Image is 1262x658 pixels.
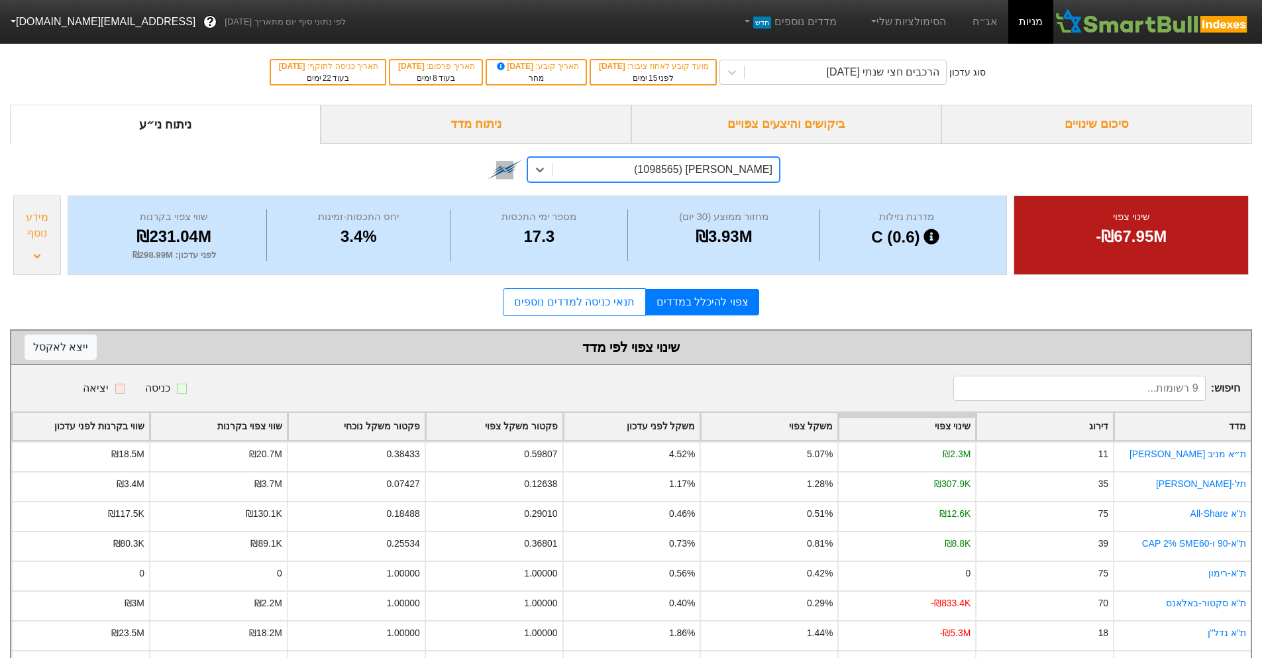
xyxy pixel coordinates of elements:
div: 0.38433 [386,447,419,461]
div: שווי צפוי בקרנות [85,209,263,225]
div: ₪130.1K [246,507,282,521]
div: ₪117.5K [108,507,144,521]
div: 70 [1098,596,1108,610]
div: בעוד ימים [397,72,475,84]
div: ₪18.5M [111,447,144,461]
span: [DATE] [599,62,627,71]
div: 0.07427 [386,477,419,491]
div: 17.3 [454,225,624,248]
div: Toggle SortBy [564,413,700,440]
a: ת''א נדל''ן [1208,628,1246,638]
div: -₪67.95M [1031,225,1232,248]
div: 5.07% [807,447,833,461]
div: 75 [1098,507,1108,521]
a: ת"א-90 ו-CAP 2% SME60 [1142,538,1246,549]
div: 0.59807 [524,447,557,461]
span: [DATE] [279,62,307,71]
div: 1.00000 [524,567,557,580]
div: תאריך כניסה לתוקף : [278,60,378,72]
div: Toggle SortBy [426,413,562,440]
div: 1.86% [669,626,695,640]
div: שינוי צפוי לפי מדד [25,337,1237,357]
div: 0.18488 [386,507,419,521]
div: מידע נוסף [17,209,57,241]
a: ת''א-רימון [1208,568,1246,578]
div: Toggle SortBy [839,413,975,440]
div: 1.00000 [386,626,419,640]
div: C (0.6) [823,225,990,250]
div: ניתוח מדד [321,105,631,144]
div: ₪231.04M [85,225,263,248]
div: 35 [1098,477,1108,491]
div: מדרגת נזילות [823,209,990,225]
div: 0.51% [807,507,833,521]
a: צפוי להיכלל במדדים [646,289,759,315]
div: יציאה [83,380,109,396]
input: 9 רשומות... [953,376,1206,401]
div: 0.42% [807,567,833,580]
div: ₪3.93M [631,225,816,248]
div: 1.17% [669,477,695,491]
div: ₪80.3K [113,537,144,551]
div: Toggle SortBy [288,413,425,440]
div: 1.00000 [524,596,557,610]
a: ת״א מניב [PERSON_NAME] [1130,449,1246,459]
div: 0.81% [807,537,833,551]
div: 0.12638 [524,477,557,491]
div: סיכום שינויים [941,105,1252,144]
div: כניסה [145,380,170,396]
span: 22 [323,74,331,83]
div: 0 [139,567,144,580]
div: -₪833.4K [931,596,971,610]
div: הרכבים חצי שנתי [DATE] [827,64,940,80]
div: 11 [1098,447,1108,461]
span: מחר [529,74,544,83]
div: יחס התכסות-זמינות [270,209,447,225]
div: 1.28% [807,477,833,491]
div: ₪3.4M [117,477,144,491]
div: 0.46% [669,507,695,521]
a: תנאי כניסה למדדים נוספים [503,288,645,316]
div: Toggle SortBy [1114,413,1251,440]
div: -₪5.3M [940,626,971,640]
div: 18 [1098,626,1108,640]
div: [PERSON_NAME] (1098565) [634,162,772,178]
span: [DATE] [398,62,427,71]
div: 0 [965,567,971,580]
div: ₪3.7M [254,477,282,491]
a: הסימולציות שלי [863,9,952,35]
div: ביקושים והיצעים צפויים [631,105,942,144]
div: 0 [277,567,282,580]
a: ת''א All-Share [1190,508,1246,519]
div: 1.00000 [524,626,557,640]
div: Toggle SortBy [150,413,287,440]
div: ₪89.1K [250,537,282,551]
div: 0.73% [669,537,695,551]
span: לפי נתוני סוף יום מתאריך [DATE] [225,15,346,28]
div: לפני ימים [598,72,709,84]
div: מועד קובע לאחוז ציבור : [598,60,709,72]
div: Toggle SortBy [976,413,1113,440]
div: ₪2.3M [943,447,971,461]
div: ₪2.2M [254,596,282,610]
div: ₪20.7M [249,447,282,461]
a: ת''א סקטור-באלאנס [1166,598,1246,608]
span: 8 [433,74,437,83]
div: ₪12.6K [939,507,971,521]
div: ניתוח ני״ע [10,105,321,144]
div: תאריך קובע : [494,60,579,72]
div: מחזור ממוצע (30 יום) [631,209,816,225]
span: [DATE] [495,62,536,71]
div: סוג עדכון [949,66,986,80]
div: Toggle SortBy [13,413,149,440]
div: 0.56% [669,567,695,580]
span: חיפוש : [953,376,1240,401]
a: תל-[PERSON_NAME] [1156,478,1246,489]
div: 1.44% [807,626,833,640]
div: תאריך פרסום : [397,60,475,72]
img: tase link [488,152,522,187]
div: 0.40% [669,596,695,610]
div: שינוי צפוי [1031,209,1232,225]
div: 0.29% [807,596,833,610]
div: 4.52% [669,447,695,461]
